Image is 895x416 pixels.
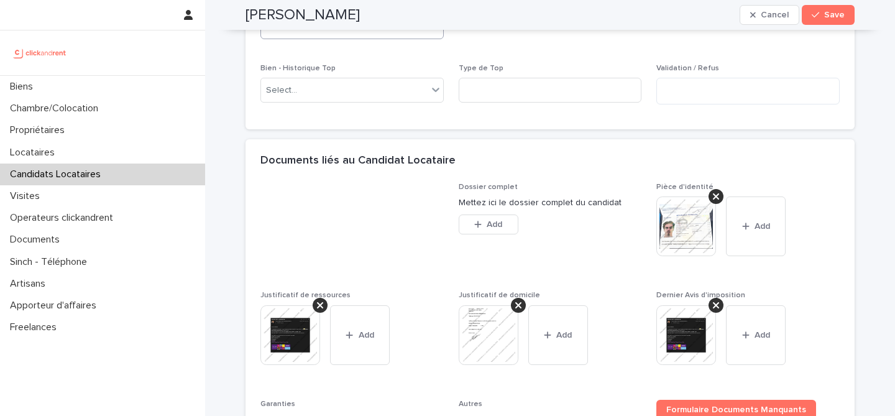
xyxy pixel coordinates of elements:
[459,215,518,234] button: Add
[487,220,502,229] span: Add
[656,183,714,191] span: Pièce d'identité
[330,305,390,365] button: Add
[260,65,336,72] span: Bien - Historique Top
[260,400,295,408] span: Garanties
[5,321,67,333] p: Freelances
[666,405,806,414] span: Formulaire Documents Manquants
[10,40,70,65] img: UCB0brd3T0yccxBKYDjQ
[5,147,65,159] p: Locataires
[5,234,70,246] p: Documents
[5,169,111,180] p: Candidats Locataires
[459,196,642,210] p: Mettez ici le dossier complet du candidat
[5,300,106,312] p: Apporteur d'affaires
[5,256,97,268] p: Sinch - Téléphone
[5,190,50,202] p: Visites
[260,292,351,299] span: Justificatif de ressources
[459,292,540,299] span: Justificatif de domicile
[761,11,789,19] span: Cancel
[740,5,799,25] button: Cancel
[726,196,786,256] button: Add
[755,331,770,340] span: Add
[726,305,786,365] button: Add
[5,103,108,114] p: Chambre/Colocation
[266,84,297,97] div: Select...
[802,5,855,25] button: Save
[5,81,43,93] p: Biens
[459,183,518,191] span: Dossier complet
[528,305,588,365] button: Add
[246,6,360,24] h2: [PERSON_NAME]
[260,154,456,168] h2: Documents liés au Candidat Locataire
[5,124,75,136] p: Propriétaires
[824,11,845,19] span: Save
[755,222,770,231] span: Add
[556,331,572,340] span: Add
[5,278,55,290] p: Artisans
[459,400,482,408] span: Autres
[459,65,503,72] span: Type de Top
[656,65,719,72] span: Validation / Refus
[359,331,374,340] span: Add
[5,212,123,224] p: Operateurs clickandrent
[656,292,745,299] span: Dernier Avis d'imposition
